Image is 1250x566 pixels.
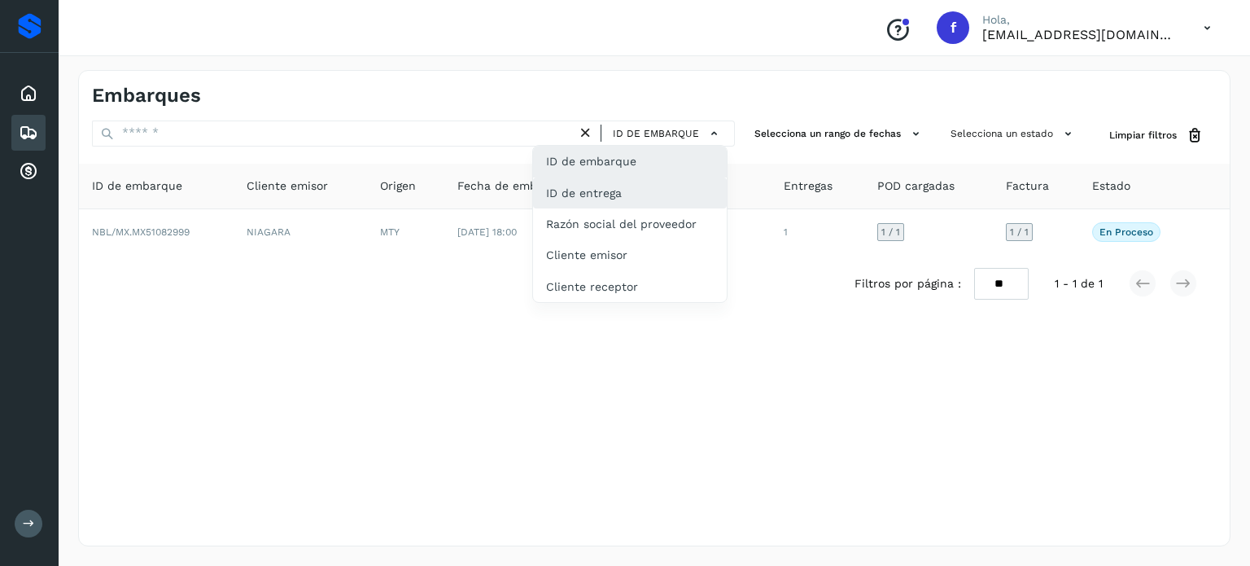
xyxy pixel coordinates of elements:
[11,76,46,112] div: Inicio
[11,154,46,190] div: Cuentas por cobrar
[11,115,46,151] div: Embarques
[982,13,1178,27] p: Hola,
[533,239,727,270] div: Cliente emisor
[533,146,727,177] div: ID de embarque
[982,27,1178,42] p: facturacion@wht-transport.com
[533,178,727,208] div: ID de entrega
[533,271,727,302] div: Cliente receptor
[533,208,727,239] div: Razón social del proveedor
